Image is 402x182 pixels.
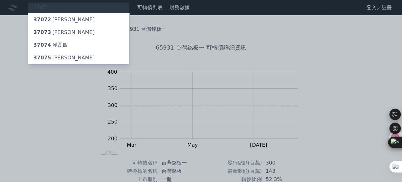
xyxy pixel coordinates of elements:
iframe: Chat Widget [370,152,402,182]
div: [PERSON_NAME] [33,16,95,24]
div: 漢磊四 [33,41,68,49]
a: 37073[PERSON_NAME] [28,26,129,39]
span: 37074 [33,42,51,48]
div: 聊天小工具 [370,152,402,182]
span: 37072 [33,17,51,23]
span: 37075 [33,55,51,61]
div: [PERSON_NAME] [33,54,95,62]
a: 37075[PERSON_NAME] [28,51,129,64]
div: [PERSON_NAME] [33,29,95,36]
a: 37074漢磊四 [28,39,129,51]
span: 37073 [33,29,51,35]
a: 37072[PERSON_NAME] [28,13,129,26]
